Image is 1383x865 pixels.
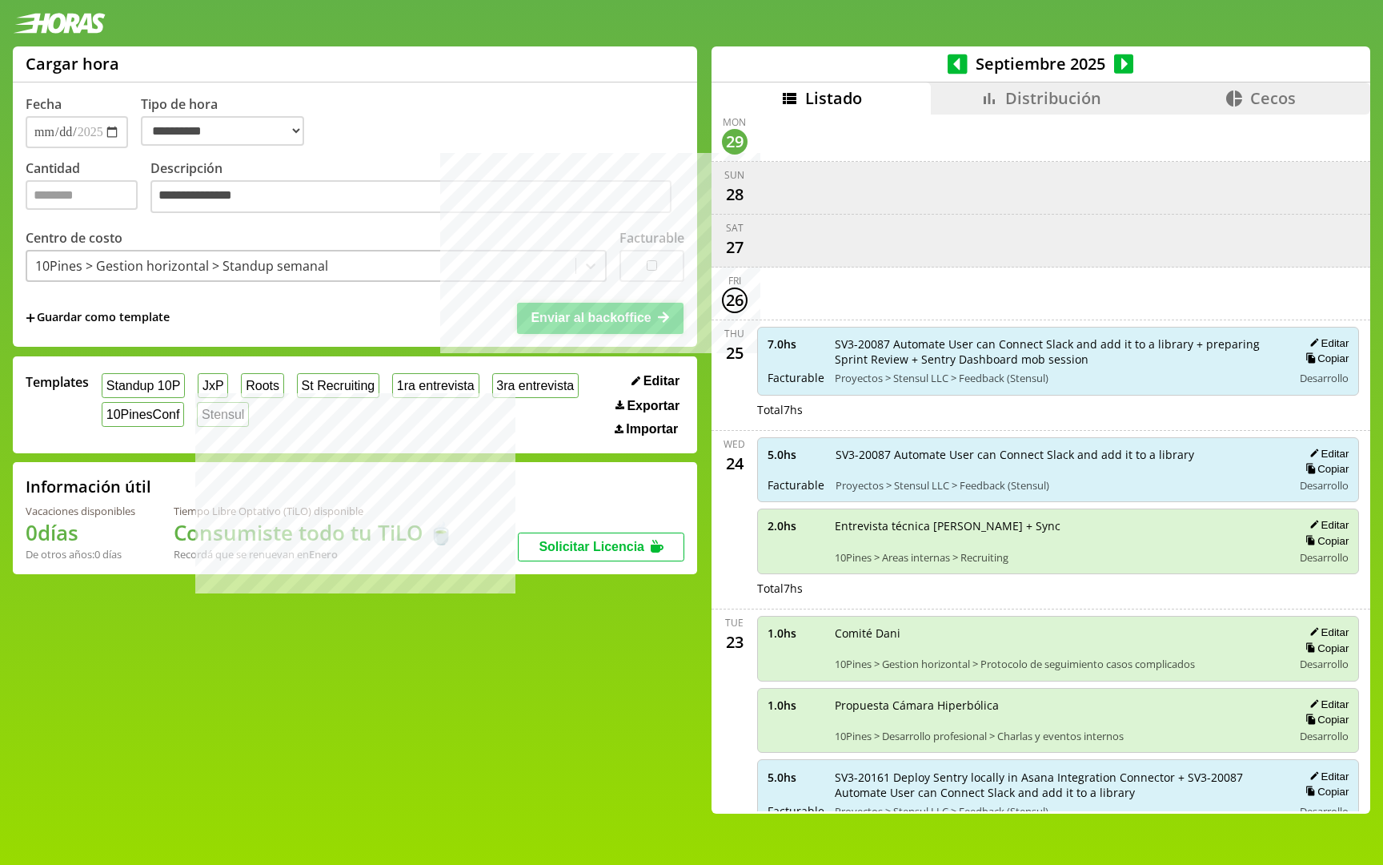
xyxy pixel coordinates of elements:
[1305,770,1349,783] button: Editar
[835,626,1282,641] span: Comité Dani
[1305,518,1349,532] button: Editar
[757,581,1360,596] div: Total 7 hs
[627,399,679,413] span: Exportar
[835,804,1282,819] span: Proyectos > Stensul LLC > Feedback (Stensul)
[1250,87,1296,109] span: Cecos
[102,402,184,427] button: 10PinesConf
[1300,550,1349,565] span: Desarrollo
[722,451,748,477] div: 24
[768,698,824,713] span: 1.0 hs
[722,340,748,366] div: 25
[174,518,454,547] h1: Consumiste todo tu TiLO 🍵
[768,370,824,385] span: Facturable
[805,87,862,109] span: Listado
[768,803,824,819] span: Facturable
[611,398,684,414] button: Exportar
[768,518,824,533] span: 2.0 hs
[197,402,249,427] button: Stensul
[1300,478,1349,493] span: Desarrollo
[198,373,228,398] button: JxP
[724,168,744,182] div: Sun
[768,477,824,493] span: Facturable
[174,547,454,561] div: Recordá que se renuevan en
[722,630,748,655] div: 23
[627,373,684,389] button: Editar
[309,547,338,561] b: Enero
[518,533,684,561] button: Solicitar Licencia
[968,53,1114,74] span: Septiembre 2025
[1305,336,1349,350] button: Editar
[723,115,746,129] div: Mon
[722,288,748,313] div: 26
[722,129,748,155] div: 29
[492,373,579,398] button: 3ra entrevista
[1305,626,1349,639] button: Editar
[1305,447,1349,461] button: Editar
[26,53,119,74] h1: Cargar hora
[768,770,824,785] span: 5.0 hs
[13,13,106,34] img: logotipo
[724,327,744,340] div: Thu
[26,504,135,518] div: Vacaciones disponibles
[26,229,122,247] label: Centro de costo
[26,309,35,327] span: +
[392,373,479,398] button: 1ra entrevista
[835,770,1282,800] span: SV3-20161 Deploy Sentry locally in Asana Integration Connector + SV3-20087 Automate User can Conn...
[725,616,744,630] div: Tue
[102,373,185,398] button: Standup 10P
[141,95,317,148] label: Tipo de hora
[835,518,1282,533] span: Entrevista técnica [PERSON_NAME] + Sync
[26,309,170,327] span: +Guardar como template
[1301,713,1349,726] button: Copiar
[768,336,824,352] span: 7.0 hs
[836,478,1282,493] span: Proyectos > Stensul LLC > Feedback (Stensul)
[26,180,138,210] input: Cantidad
[241,373,283,398] button: Roots
[724,437,745,451] div: Wed
[35,257,328,275] div: 10Pines > Gestion horizontal > Standup semanal
[26,547,135,561] div: De otros años: 0 días
[757,402,1360,417] div: Total 7 hs
[1301,642,1349,655] button: Copiar
[1300,657,1349,671] span: Desarrollo
[26,373,89,391] span: Templates
[728,274,741,288] div: Fri
[835,371,1282,385] span: Proyectos > Stensul LLC > Feedback (Stensul)
[150,159,684,218] label: Descripción
[626,422,678,437] span: Importar
[517,303,683,333] button: Enviar al backoffice
[619,229,684,247] label: Facturable
[141,116,304,146] select: Tipo de hora
[1300,729,1349,743] span: Desarrollo
[768,447,824,462] span: 5.0 hs
[722,182,748,207] div: 28
[1301,462,1349,476] button: Copiar
[1300,804,1349,819] span: Desarrollo
[643,374,679,388] span: Editar
[722,235,748,260] div: 27
[1301,534,1349,548] button: Copiar
[768,626,824,641] span: 1.0 hs
[835,729,1282,743] span: 10Pines > Desarrollo profesional > Charlas y eventos internos
[726,221,744,235] div: Sat
[1301,785,1349,799] button: Copiar
[1005,87,1101,109] span: Distribución
[1300,371,1349,385] span: Desarrollo
[1301,352,1349,365] button: Copiar
[150,180,671,214] textarea: Descripción
[531,311,651,324] span: Enviar al backoffice
[26,159,150,218] label: Cantidad
[26,518,135,547] h1: 0 días
[174,504,454,518] div: Tiempo Libre Optativo (TiLO) disponible
[836,447,1282,462] span: SV3-20087 Automate User can Connect Slack and add it to a library
[712,115,1370,811] div: scrollable content
[1305,698,1349,711] button: Editar
[835,336,1282,367] span: SV3-20087 Automate User can Connect Slack and add it to a library + preparing Sprint Review + Sen...
[835,698,1282,713] span: Propuesta Cámara Hiperbólica
[835,657,1282,671] span: 10Pines > Gestion horizontal > Protocolo de seguimiento casos complicados
[297,373,379,398] button: St Recruiting
[539,540,644,553] span: Solicitar Licencia
[26,95,62,113] label: Fecha
[835,550,1282,565] span: 10Pines > Areas internas > Recruiting
[26,476,151,497] h2: Información útil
